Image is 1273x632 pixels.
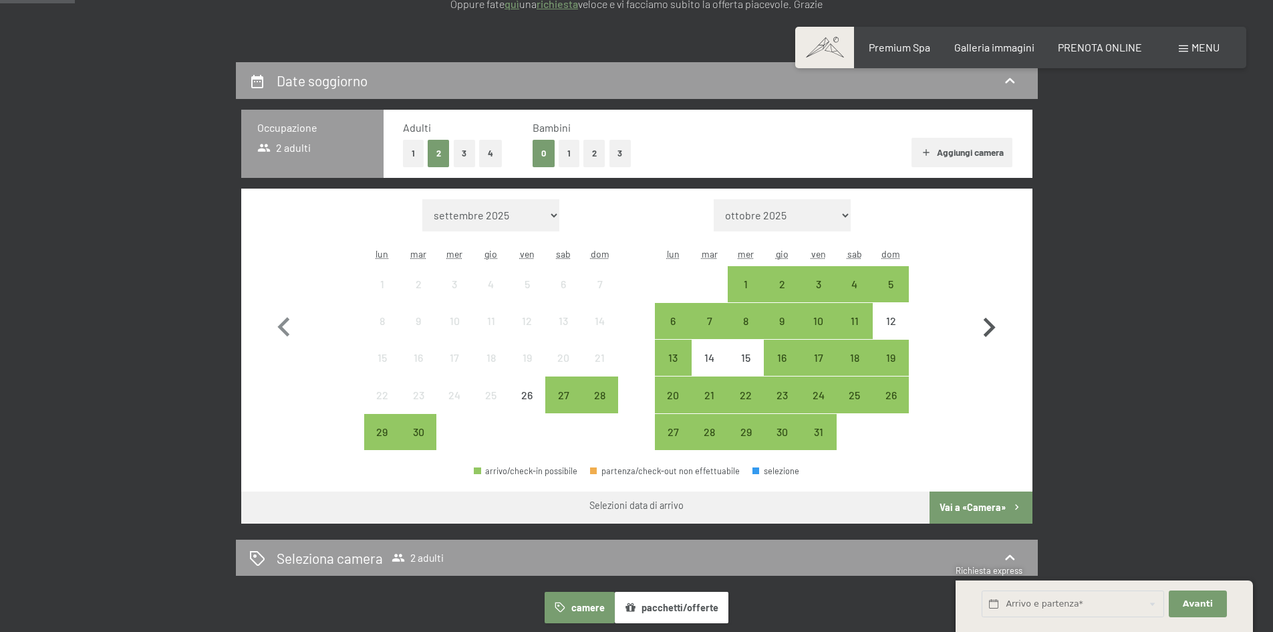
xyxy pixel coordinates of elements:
div: arrivo/check-in possibile [728,303,764,339]
div: Sun Sep 07 2025 [581,266,617,302]
div: Tue Oct 07 2025 [692,303,728,339]
div: arrivo/check-in possibile [545,377,581,413]
div: arrivo/check-in possibile [655,377,691,413]
div: 29 [366,427,399,460]
abbr: martedì [702,248,718,259]
abbr: domenica [591,248,609,259]
div: arrivo/check-in non effettuabile [509,303,545,339]
div: 22 [729,390,762,423]
button: 2 [583,140,605,167]
div: Sun Oct 12 2025 [873,303,909,339]
div: arrivo/check-in possibile [692,377,728,413]
div: 16 [402,352,435,386]
div: arrivo/check-in non effettuabile [728,340,764,376]
div: arrivo/check-in possibile [837,340,873,376]
div: arrivo/check-in non effettuabile [400,340,436,376]
div: Thu Oct 02 2025 [764,266,800,302]
div: arrivo/check-in non effettuabile [509,377,545,413]
div: arrivo/check-in possibile [764,303,800,339]
div: arrivo/check-in possibile [800,266,836,302]
a: PRENOTA ONLINE [1058,41,1142,54]
h2: Date soggiorno [277,72,368,89]
div: 10 [801,316,835,349]
abbr: sabato [847,248,862,259]
div: Sun Sep 28 2025 [581,377,617,413]
div: 17 [438,352,471,386]
div: arrivo/check-in non effettuabile [581,340,617,376]
abbr: lunedì [376,248,388,259]
div: Wed Sep 10 2025 [436,303,472,339]
div: Sun Oct 26 2025 [873,377,909,413]
div: Sun Sep 21 2025 [581,340,617,376]
div: Thu Oct 09 2025 [764,303,800,339]
div: arrivo/check-in non effettuabile [400,266,436,302]
div: Tue Oct 14 2025 [692,340,728,376]
button: camere [545,592,614,623]
div: 26 [874,390,907,423]
div: Mon Oct 20 2025 [655,377,691,413]
div: Mon Oct 06 2025 [655,303,691,339]
div: arrivo/check-in non effettuabile [436,377,472,413]
div: arrivo/check-in possibile [764,340,800,376]
div: Wed Sep 17 2025 [436,340,472,376]
div: arrivo/check-in possibile [800,377,836,413]
div: 11 [474,316,508,349]
abbr: venerdì [520,248,535,259]
div: Sat Sep 13 2025 [545,303,581,339]
button: Aggiungi camera [911,138,1012,167]
div: 2 [402,279,435,312]
div: arrivo/check-in non effettuabile [364,377,400,413]
button: Mese precedente [265,199,303,451]
div: arrivo/check-in possibile [800,340,836,376]
div: Sat Oct 11 2025 [837,303,873,339]
div: 18 [838,352,871,386]
div: Fri Oct 10 2025 [800,303,836,339]
div: 19 [511,352,544,386]
div: Tue Oct 21 2025 [692,377,728,413]
div: 21 [583,352,616,386]
div: arrivo/check-in possibile [800,414,836,450]
div: arrivo/check-in possibile [764,414,800,450]
div: Fri Oct 31 2025 [800,414,836,450]
abbr: venerdì [811,248,826,259]
div: 17 [801,352,835,386]
div: arrivo/check-in possibile [873,266,909,302]
div: 23 [402,390,435,423]
div: arrivo/check-in non effettuabile [545,303,581,339]
div: 22 [366,390,399,423]
div: Sat Oct 04 2025 [837,266,873,302]
div: 14 [583,316,616,349]
button: 1 [559,140,579,167]
div: 27 [547,390,580,423]
div: 13 [656,352,690,386]
div: arrivo/check-in non effettuabile [436,303,472,339]
div: arrivo/check-in non effettuabile [581,266,617,302]
div: 26 [511,390,544,423]
div: Mon Sep 29 2025 [364,414,400,450]
abbr: mercoledì [446,248,462,259]
div: Fri Sep 19 2025 [509,340,545,376]
abbr: domenica [881,248,900,259]
div: 15 [729,352,762,386]
div: arrivo/check-in possibile [655,340,691,376]
div: 20 [656,390,690,423]
div: Fri Sep 26 2025 [509,377,545,413]
div: Tue Sep 30 2025 [400,414,436,450]
div: Wed Oct 01 2025 [728,266,764,302]
div: 9 [402,316,435,349]
div: 10 [438,316,471,349]
div: Tue Sep 16 2025 [400,340,436,376]
div: arrivo/check-in non effettuabile [873,303,909,339]
div: 12 [874,316,907,349]
div: Fri Oct 17 2025 [800,340,836,376]
button: 2 [428,140,450,167]
div: 12 [511,316,544,349]
a: Premium Spa [869,41,930,54]
div: Mon Sep 22 2025 [364,377,400,413]
div: Wed Sep 24 2025 [436,377,472,413]
div: Sun Sep 14 2025 [581,303,617,339]
div: Thu Oct 16 2025 [764,340,800,376]
div: 8 [366,316,399,349]
div: Thu Sep 11 2025 [473,303,509,339]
